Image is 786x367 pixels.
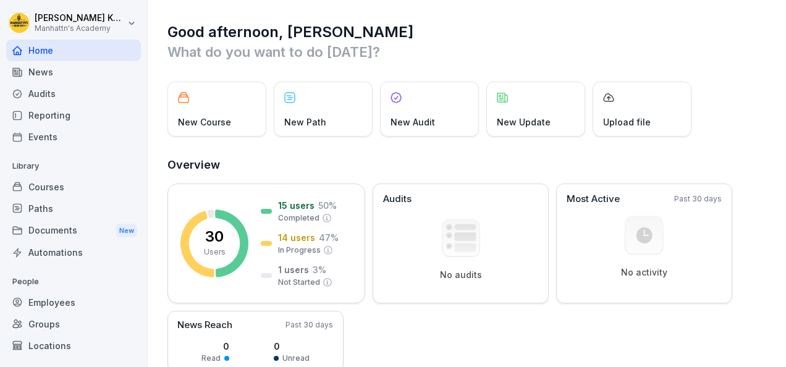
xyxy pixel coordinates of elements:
p: 1 users [278,263,309,276]
p: New Audit [391,116,435,129]
p: Users [204,247,226,258]
a: DocumentsNew [6,219,141,242]
p: 0 [201,340,229,353]
a: News [6,61,141,83]
h2: Overview [167,156,767,174]
p: What do you want to do [DATE]? [167,42,767,62]
p: 14 users [278,231,315,244]
p: Past 30 days [674,193,722,205]
p: Unread [282,353,310,364]
p: Read [201,353,221,364]
a: Locations [6,335,141,356]
a: Groups [6,313,141,335]
a: Courses [6,176,141,198]
a: Reporting [6,104,141,126]
a: Events [6,126,141,148]
div: New [116,224,137,238]
p: 47 % [319,231,339,244]
a: Audits [6,83,141,104]
p: Audits [383,192,412,206]
p: 50 % [318,199,337,212]
h1: Good afternoon, [PERSON_NAME] [167,22,767,42]
p: Library [6,156,141,176]
p: No audits [440,269,482,281]
div: Documents [6,219,141,242]
p: Most Active [567,192,620,206]
a: Employees [6,292,141,313]
p: In Progress [278,245,321,256]
p: Upload file [603,116,651,129]
p: [PERSON_NAME] Kabou [35,13,125,23]
p: New Update [497,116,551,129]
p: 0 [274,340,310,353]
a: Automations [6,242,141,263]
p: No activity [621,267,667,278]
p: 15 users [278,199,315,212]
a: Home [6,40,141,61]
p: Manhattn's Academy [35,24,125,33]
p: 3 % [313,263,326,276]
p: 30 [205,229,224,244]
p: Not Started [278,277,320,288]
p: Past 30 days [285,319,333,331]
p: New Path [284,116,326,129]
p: New Course [178,116,231,129]
p: News Reach [177,318,232,332]
a: Paths [6,198,141,219]
p: People [6,272,141,292]
p: Completed [278,213,319,224]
